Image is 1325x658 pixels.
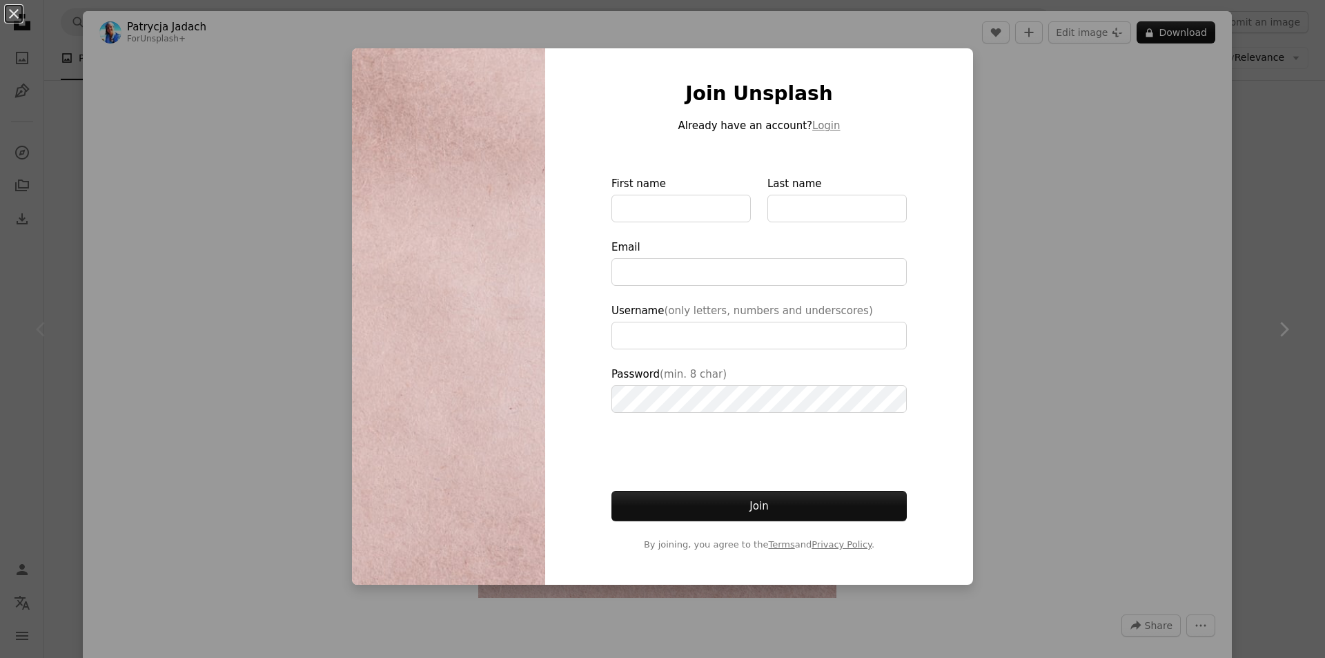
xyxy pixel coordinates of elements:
[611,258,907,286] input: Email
[767,175,907,222] label: Last name
[611,322,907,349] input: Username(only letters, numbers and underscores)
[611,195,751,222] input: First name
[664,304,872,317] span: (only letters, numbers and underscores)
[611,491,907,521] button: Join
[611,538,907,552] span: By joining, you agree to the and .
[767,195,907,222] input: Last name
[352,48,545,585] img: premium_photo-1726170486669-2a948a06e0bc
[611,81,907,106] h1: Join Unsplash
[611,117,907,134] p: Already have an account?
[812,117,840,134] button: Login
[611,239,907,286] label: Email
[660,368,727,380] span: (min. 8 char)
[611,366,907,413] label: Password
[768,539,794,550] a: Terms
[611,175,751,222] label: First name
[611,302,907,349] label: Username
[812,539,872,550] a: Privacy Policy
[611,385,907,413] input: Password(min. 8 char)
